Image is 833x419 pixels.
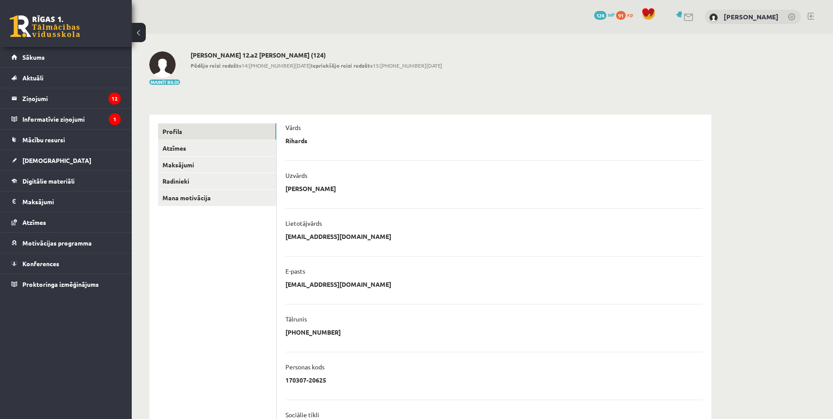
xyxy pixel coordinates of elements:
[158,173,276,189] a: Radinieki
[22,239,92,247] span: Motivācijas programma
[11,68,121,88] a: Aktuāli
[11,212,121,232] a: Atzīmes
[22,53,45,61] span: Sākums
[22,191,121,212] legend: Maksājumi
[11,88,121,108] a: Ziņojumi12
[285,315,307,323] p: Tālrunis
[109,113,121,125] i: 1
[285,267,305,275] p: E-pasts
[594,11,615,18] a: 124 mP
[285,328,341,336] p: [PHONE_NUMBER]
[285,219,322,227] p: Lietotājvārds
[158,123,276,140] a: Profils
[724,12,779,21] a: [PERSON_NAME]
[285,411,319,419] p: Sociālie tīkli
[191,51,442,59] h2: [PERSON_NAME] 12.a2 [PERSON_NAME] (124)
[22,280,99,288] span: Proktoringa izmēģinājums
[10,15,80,37] a: Rīgas 1. Tālmācības vidusskola
[149,51,176,78] img: Rihards Ross
[616,11,626,20] span: 91
[22,177,75,185] span: Digitālie materiāli
[191,62,242,69] b: Pēdējo reizi redzēts
[158,140,276,156] a: Atzīmes
[11,47,121,67] a: Sākums
[608,11,615,18] span: mP
[11,171,121,191] a: Digitālie materiāli
[311,62,373,69] b: Iepriekšējo reizi redzēts
[22,88,121,108] legend: Ziņojumi
[22,136,65,144] span: Mācību resursi
[149,79,180,85] button: Mainīt bildi
[11,233,121,253] a: Motivācijas programma
[158,190,276,206] a: Mana motivācija
[285,171,307,179] p: Uzvārds
[22,156,91,164] span: [DEMOGRAPHIC_DATA]
[11,150,121,170] a: [DEMOGRAPHIC_DATA]
[627,11,633,18] span: xp
[285,376,326,384] p: 170307-20625
[191,61,442,69] span: 14:[PHONE_NUMBER][DATE] 15:[PHONE_NUMBER][DATE]
[285,184,336,192] p: [PERSON_NAME]
[616,11,637,18] a: 91 xp
[285,363,325,371] p: Personas kods
[22,218,46,226] span: Atzīmes
[709,13,718,22] img: Rihards Ross
[285,232,391,240] p: [EMAIL_ADDRESS][DOMAIN_NAME]
[285,123,301,131] p: Vārds
[11,253,121,274] a: Konferences
[11,274,121,294] a: Proktoringa izmēģinājums
[594,11,606,20] span: 124
[22,74,43,82] span: Aktuāli
[285,280,391,288] p: [EMAIL_ADDRESS][DOMAIN_NAME]
[11,191,121,212] a: Maksājumi
[11,109,121,129] a: Informatīvie ziņojumi1
[108,93,121,105] i: 12
[22,260,59,267] span: Konferences
[285,137,307,144] p: Rihards
[11,130,121,150] a: Mācību resursi
[22,109,121,129] legend: Informatīvie ziņojumi
[158,157,276,173] a: Maksājumi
